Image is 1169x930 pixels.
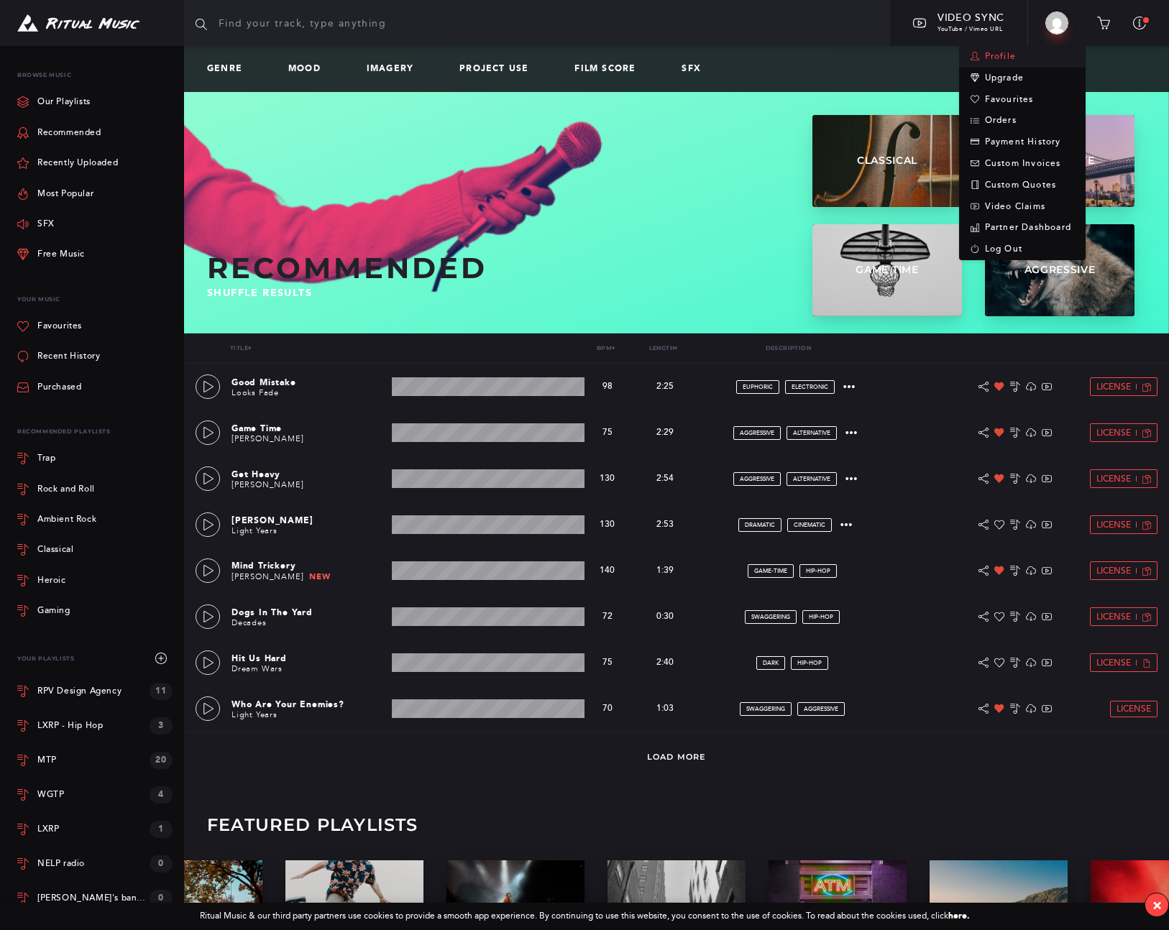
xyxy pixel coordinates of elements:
div: Ambient Rock [37,515,96,524]
span: game-time [754,568,787,574]
p: Your Music [17,287,173,311]
p: 70 [590,704,625,714]
a: Heroic [17,566,173,596]
a: Rock and Roll [17,474,173,504]
span: License [1096,566,1131,576]
img: Tony Tran [1045,11,1068,34]
span: swaggering [746,706,785,712]
a: Light Years [231,710,278,719]
p: Mind Trickery [231,559,386,572]
a: Most Popular [17,178,93,208]
a: Classical [812,115,962,207]
a: Orders [959,110,1086,132]
div: LXRP [37,824,59,834]
p: 2:54 [636,472,694,485]
span: License [1096,658,1131,668]
span: cinematic [794,522,825,528]
p: 75 [590,658,625,668]
a: Favourites [959,89,1086,111]
span: ▾ [674,345,677,351]
div: Trap [37,454,55,463]
span: License [1096,520,1131,530]
a: MTP 20 [17,743,173,778]
a: Bpm [597,344,615,351]
span: License [1096,382,1131,392]
span: alternative [793,430,830,436]
p: 75 [590,428,625,438]
a: Mood [288,64,332,74]
a: Video Claims [959,196,1086,218]
p: 2:40 [636,656,694,669]
a: SFX [17,209,55,239]
p: Dogs In The Yard [231,606,386,619]
div: × [1152,897,1162,913]
a: [PERSON_NAME] [231,480,303,489]
a: NELP radio 0 [17,847,173,881]
a: Project Use [459,64,540,74]
a: LXRP 1 [17,812,173,847]
a: Upgrade [959,68,1086,89]
span: electronic [792,384,828,390]
a: Genre [207,64,254,74]
a: SFX [682,64,712,74]
a: Gaming [17,596,173,626]
div: 4 [150,786,173,804]
span: hip-hop [809,614,833,620]
div: Recommended Playlists [17,420,173,443]
div: Heroic [37,576,66,585]
a: Free Music [17,239,85,270]
a: Partner Dashboard [959,217,1086,239]
span: dark [763,660,779,666]
span: License [1117,704,1151,714]
span: YouTube / Vimeo URL [938,26,1002,32]
a: Aggressive [985,224,1134,316]
p: [PERSON_NAME] [231,514,386,527]
a: Recommended [17,118,101,148]
p: Browse Music [17,63,173,87]
a: Classical [17,535,173,565]
span: License [1096,612,1131,622]
span: ▾ [248,345,251,351]
div: 3 [150,717,173,735]
span: aggressive [804,706,838,712]
div: 11 [150,683,173,700]
a: Custom Invoices [959,153,1086,175]
a: [PERSON_NAME] [231,434,303,443]
p: Description [692,345,885,351]
a: Log Out [959,239,1086,260]
div: Classical [37,545,73,554]
span: hip-hop [797,660,822,666]
h3: Featured Playlists [207,815,418,835]
p: 140 [590,566,625,576]
div: [PERSON_NAME]'s bangin beatz [37,893,150,903]
a: Recently Uploaded [17,148,118,178]
a: Title [230,344,251,351]
span: License [1096,474,1131,484]
p: 98 [590,382,625,392]
a: Decades [231,618,267,627]
a: Purchased [17,372,81,402]
span: Shuffle results [207,287,312,299]
span: ▾ [612,345,615,351]
a: Favourites [17,311,82,341]
div: NELP radio [37,859,85,869]
p: Good Mistake [231,376,386,389]
h2: Recommended [207,252,771,285]
span: euphoric [743,384,773,390]
p: Who Are Your Enemies? [231,698,386,711]
p: 130 [590,520,625,530]
a: Custom Quotes [959,175,1086,196]
div: WGTP [37,790,64,800]
a: Recent History [17,341,100,372]
div: RPV Design Agency [37,686,122,696]
div: 20 [150,752,173,769]
a: Film Score [574,64,647,74]
a: Ambient Rock [17,505,173,535]
p: 1:39 [636,564,694,577]
div: 0 [150,855,173,873]
div: 0 [150,890,173,907]
div: LXRP - Hip Hop [37,721,103,731]
span: aggressive [740,476,774,482]
p: 130 [590,474,625,484]
div: Your Playlists [17,643,173,673]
